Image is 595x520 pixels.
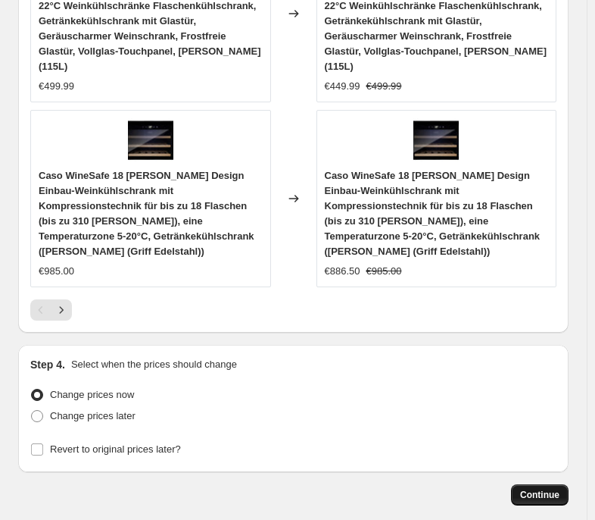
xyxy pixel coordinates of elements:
[30,357,65,372] h2: Step 4.
[50,389,134,400] span: Change prices now
[413,118,459,164] img: 717-8FDXFyL_80x.jpg
[51,299,72,321] button: Next
[366,79,402,94] strike: €499.99
[30,299,72,321] nav: Pagination
[325,264,360,279] div: €886.50
[520,489,559,501] span: Continue
[39,170,254,257] span: Caso WineSafe 18 [PERSON_NAME] Design Einbau-Weinkühlschrank mit Kompressionstechnik für bis zu 1...
[50,443,181,455] span: Revert to original prices later?
[366,264,402,279] strike: €985.00
[128,118,173,164] img: 717-8FDXFyL_80x.jpg
[39,79,74,94] div: €499.99
[50,410,136,421] span: Change prices later
[511,484,569,506] button: Continue
[39,264,74,279] div: €985.00
[325,170,540,257] span: Caso WineSafe 18 [PERSON_NAME] Design Einbau-Weinkühlschrank mit Kompressionstechnik für bis zu 1...
[71,357,237,372] p: Select when the prices should change
[325,79,360,94] div: €449.99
